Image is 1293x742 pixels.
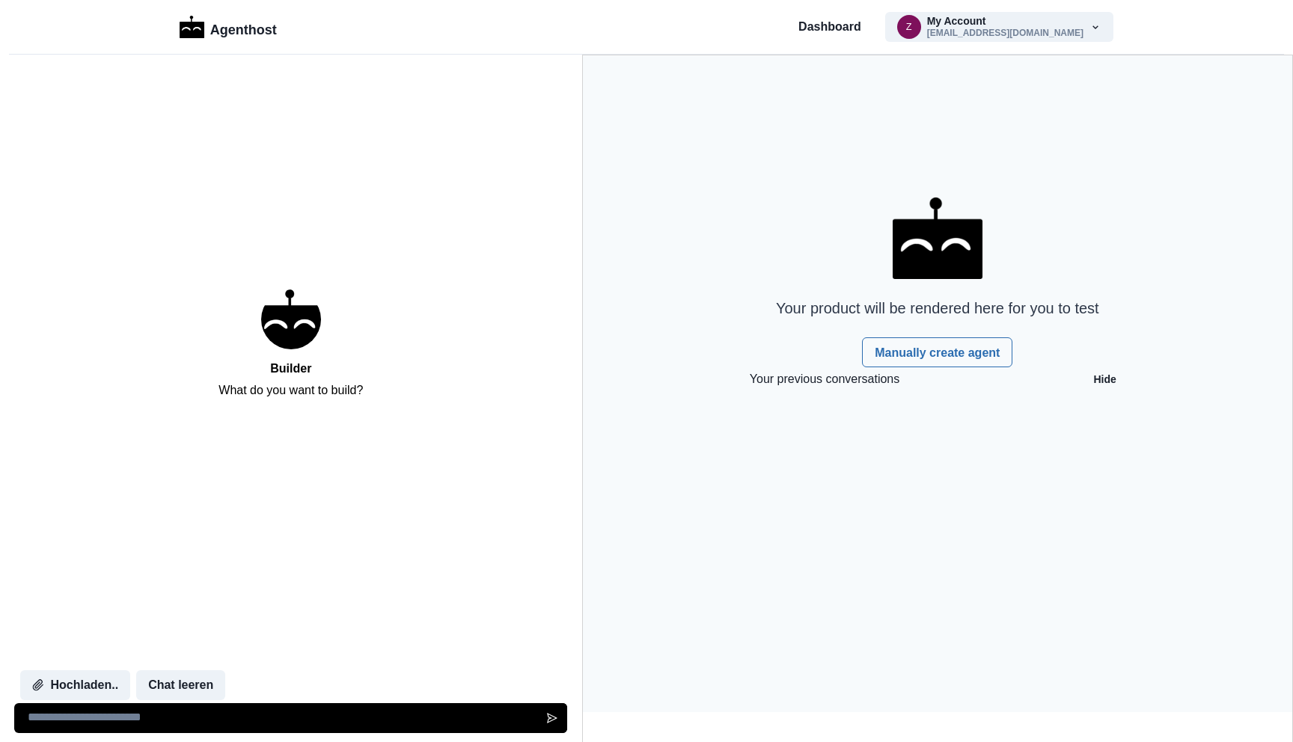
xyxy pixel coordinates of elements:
button: Send message [537,703,567,733]
a: LogoAgenthost [180,14,277,40]
p: Your product will be rendered here for you to test [776,297,1099,319]
p: What do you want to build? [218,381,363,399]
button: ztombor@aol.comMy Account[EMAIL_ADDRESS][DOMAIN_NAME] [885,12,1113,42]
p: Your previous conversations [750,370,899,388]
img: Builder logo [261,289,321,349]
button: Chat leeren [136,670,225,700]
img: AgentHost Logo [893,197,982,280]
img: Logo [180,16,204,38]
a: Dashboard [798,18,861,36]
a: Manually create agent [862,337,1012,367]
h2: Builder [270,361,311,375]
p: Agenthost [210,14,277,40]
button: Hide [1084,367,1125,391]
button: Hochladen.. [20,670,130,700]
